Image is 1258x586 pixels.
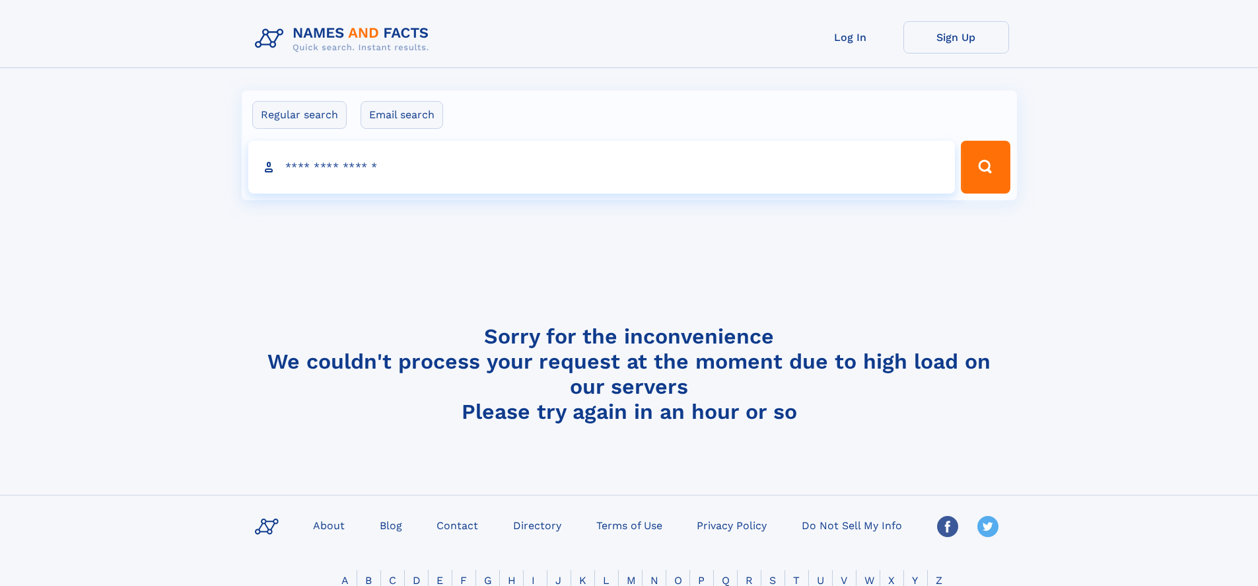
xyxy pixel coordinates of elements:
a: Log In [798,21,903,54]
a: Sign Up [903,21,1009,54]
label: Regular search [252,101,347,129]
button: Search Button [961,141,1010,194]
a: Directory [508,515,567,534]
img: Facebook [937,516,958,537]
img: Twitter [977,516,998,537]
a: Contact [431,515,483,534]
label: Email search [361,101,443,129]
a: Terms of Use [591,515,668,534]
a: Privacy Policy [691,515,772,534]
input: search input [248,141,956,194]
a: About [308,515,350,534]
a: Blog [374,515,407,534]
img: Logo Names and Facts [250,21,440,57]
a: Do Not Sell My Info [796,515,907,534]
h4: Sorry for the inconvenience We couldn't process your request at the moment due to high load on ou... [250,324,1009,424]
